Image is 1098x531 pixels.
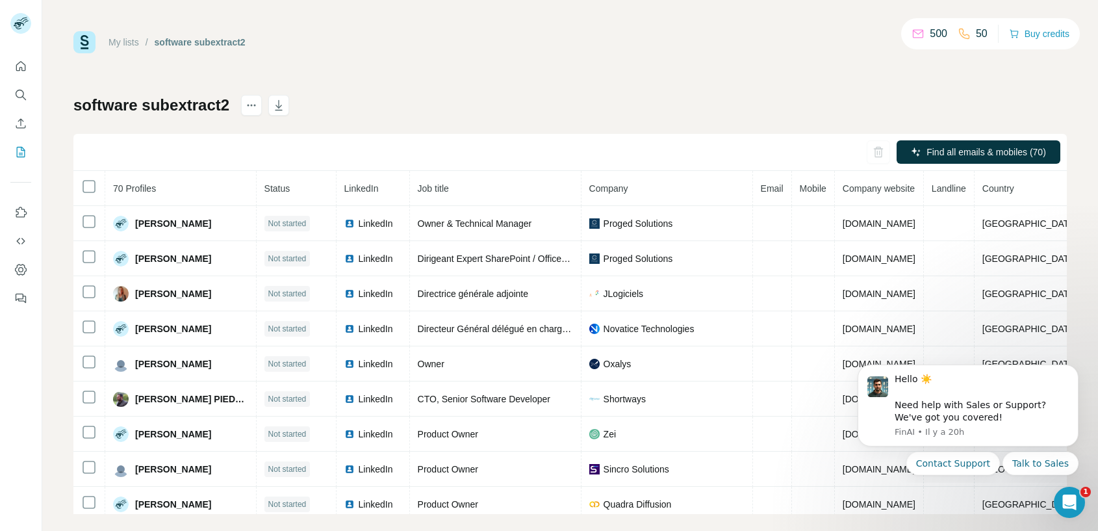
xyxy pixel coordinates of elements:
span: [PERSON_NAME] [135,252,211,265]
p: 50 [976,26,988,42]
span: Owner [418,359,444,369]
img: Avatar [113,391,129,407]
img: LinkedIn logo [344,499,355,510]
span: [PERSON_NAME] [135,322,211,335]
span: 1 [1080,487,1091,497]
span: LinkedIn [344,183,379,194]
img: LinkedIn logo [344,429,355,439]
span: [GEOGRAPHIC_DATA] [982,499,1077,510]
span: [DOMAIN_NAME] [843,218,915,229]
span: Product Owner [418,429,478,439]
img: LinkedIn logo [344,464,355,474]
span: [DOMAIN_NAME] [843,289,915,299]
button: Dashboard [10,258,31,281]
span: LinkedIn [359,428,393,441]
img: company-logo [589,324,600,334]
span: [GEOGRAPHIC_DATA] [982,218,1077,229]
img: LinkedIn logo [344,394,355,404]
button: Feedback [10,287,31,310]
span: Dirigeant Expert SharePoint / Office 365 [418,253,580,264]
img: Avatar [113,356,129,372]
iframe: Intercom notifications message [838,353,1098,483]
button: Find all emails & mobiles (70) [897,140,1060,164]
img: company-logo [589,464,600,474]
span: LinkedIn [359,463,393,476]
span: JLogiciels [604,287,643,300]
span: LinkedIn [359,498,393,511]
span: Product Owner [418,464,478,474]
span: Zei [604,428,616,441]
img: company-logo [589,359,600,369]
img: company-logo [589,291,600,296]
span: [DOMAIN_NAME] [843,324,915,334]
span: Find all emails & mobiles (70) [926,146,1046,159]
span: LinkedIn [359,393,393,406]
button: Buy credits [1009,25,1069,43]
span: [GEOGRAPHIC_DATA] [982,324,1077,334]
span: [PERSON_NAME] [135,357,211,370]
span: Not started [268,358,307,370]
span: Oxalys [604,357,632,370]
span: Status [264,183,290,194]
img: Avatar [113,497,129,512]
span: Email [761,183,784,194]
span: [PERSON_NAME] [135,287,211,300]
li: / [146,36,148,49]
img: Surfe Logo [73,31,96,53]
span: LinkedIn [359,287,393,300]
img: LinkedIn logo [344,253,355,264]
button: actions [241,95,262,116]
span: [PERSON_NAME] [135,428,211,441]
span: Novatice Technologies [604,322,695,335]
span: Not started [268,499,307,510]
span: Not started [268,428,307,440]
span: Mobile [800,183,826,194]
span: Country [982,183,1014,194]
img: Avatar [113,461,129,477]
h1: software subextract2 [73,95,229,116]
span: [DOMAIN_NAME] [843,499,915,510]
img: company-logo [589,499,600,510]
span: Directeur Général délégué en charge de la direction opérationnelle [418,324,686,334]
span: CTO, Senior Software Developer [418,394,550,404]
span: Job title [418,183,449,194]
span: [PERSON_NAME] [135,498,211,511]
img: Avatar [113,426,129,442]
span: Shortways [604,393,646,406]
img: LinkedIn logo [344,359,355,369]
button: Use Surfe on LinkedIn [10,201,31,224]
span: Not started [268,463,307,475]
iframe: Intercom live chat [1054,487,1085,518]
span: Directrice générale adjointe [418,289,528,299]
button: Search [10,83,31,107]
span: Company website [843,183,915,194]
span: LinkedIn [359,357,393,370]
span: 70 Profiles [113,183,156,194]
img: Avatar [113,216,129,231]
img: company-logo [589,394,600,404]
button: Quick start [10,55,31,78]
span: Quadra Diffusion [604,498,672,511]
span: LinkedIn [359,322,393,335]
a: My lists [109,37,139,47]
button: My lists [10,140,31,164]
button: Use Surfe API [10,229,31,253]
img: LinkedIn logo [344,218,355,229]
span: Sincro Solutions [604,463,669,476]
img: Avatar [113,321,129,337]
span: Not started [268,393,307,405]
span: [PERSON_NAME] PIEDFROID [135,393,248,406]
span: [PERSON_NAME] [135,217,211,230]
span: LinkedIn [359,252,393,265]
button: Enrich CSV [10,112,31,135]
span: Product Owner [418,499,478,510]
span: Not started [268,253,307,265]
img: LinkedIn logo [344,289,355,299]
span: [PERSON_NAME] [135,463,211,476]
